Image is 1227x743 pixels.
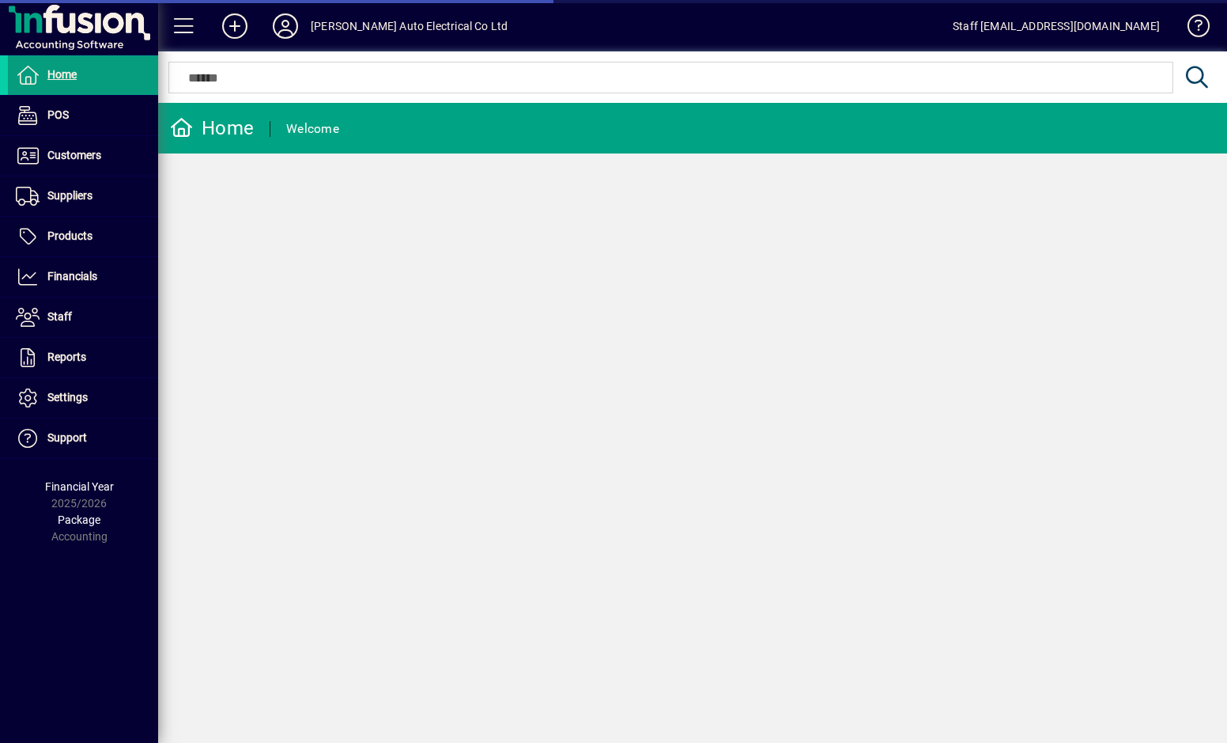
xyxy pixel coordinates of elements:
a: Staff [8,298,158,337]
a: Reports [8,338,158,377]
a: Knowledge Base [1176,3,1207,55]
a: POS [8,96,158,135]
span: Customers [47,149,101,161]
div: [PERSON_NAME] Auto Electrical Co Ltd [311,13,508,39]
span: Home [47,68,77,81]
div: Staff [EMAIL_ADDRESS][DOMAIN_NAME] [953,13,1160,39]
button: Profile [260,12,311,40]
div: Home [170,116,254,141]
span: POS [47,108,69,121]
span: Financial Year [45,480,114,493]
span: Staff [47,310,72,323]
span: Support [47,431,87,444]
a: Settings [8,378,158,418]
a: Suppliers [8,176,158,216]
span: Package [58,514,100,526]
span: Financials [47,270,97,282]
span: Reports [47,351,86,363]
a: Support [8,419,158,458]
a: Customers [8,136,158,176]
a: Products [8,217,158,256]
span: Settings [47,391,88,404]
a: Financials [8,257,158,297]
span: Products [47,229,92,242]
span: Suppliers [47,189,92,202]
div: Welcome [286,116,339,142]
button: Add [210,12,260,40]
